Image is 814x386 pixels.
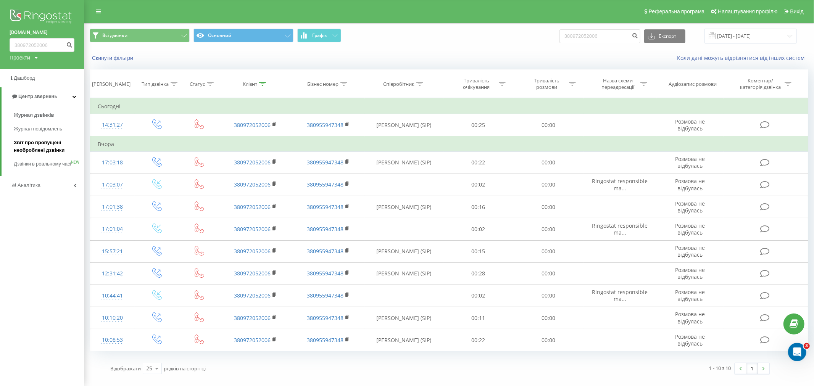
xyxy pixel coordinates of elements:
[98,288,127,303] div: 10:44:41
[365,262,443,285] td: [PERSON_NAME] (SIP)
[738,77,783,90] div: Коментар/категорія дзвінка
[234,159,271,166] a: 380972052006
[675,155,705,169] span: Розмова не відбулась
[14,136,84,157] a: Звіт про пропущені необроблені дзвінки
[307,314,343,322] a: 380955947348
[513,307,584,329] td: 00:00
[592,222,648,236] span: Ringostat responsible ma...
[443,174,514,196] td: 00:02
[443,285,514,307] td: 00:02
[675,310,705,325] span: Розмова не відбулась
[243,81,257,87] div: Клієнт
[592,177,648,191] span: Ringostat responsible ma...
[675,333,705,347] span: Розмова не відбулась
[10,8,74,27] img: Ringostat logo
[312,33,327,38] span: Графік
[456,77,497,90] div: Тривалість очікування
[90,137,808,152] td: Вчора
[675,266,705,280] span: Розмова не відбулась
[675,177,705,191] span: Розмова не відбулась
[92,81,131,87] div: [PERSON_NAME]
[443,151,514,174] td: 00:22
[718,8,777,14] span: Налаштування профілю
[14,160,71,168] span: Дзвінки в реальному часі
[98,177,127,192] div: 17:03:07
[234,336,271,344] a: 380972052006
[234,225,271,233] a: 380972052006
[709,364,731,372] div: 1 - 10 з 10
[98,310,127,325] div: 10:10:20
[307,181,343,188] a: 380955947348
[14,111,54,119] span: Журнал дзвінків
[675,244,705,258] span: Розмова не відбулась
[746,363,758,374] a: 1
[234,292,271,299] a: 380972052006
[98,199,127,214] div: 17:01:38
[443,240,514,262] td: 00:15
[307,159,343,166] a: 380955947348
[513,151,584,174] td: 00:00
[110,365,141,372] span: Відображати
[513,174,584,196] td: 00:00
[10,38,74,52] input: Пошук за номером
[90,29,190,42] button: Всі дзвінки
[10,29,74,36] a: [DOMAIN_NAME]
[14,75,35,81] span: Дашборд
[513,329,584,351] td: 00:00
[297,29,341,42] button: Графік
[193,29,293,42] button: Основний
[234,203,271,211] a: 380972052006
[513,218,584,240] td: 00:00
[365,307,443,329] td: [PERSON_NAME] (SIP)
[164,365,206,372] span: рядків на сторінці
[598,77,638,90] div: Назва схеми переадресації
[14,108,84,122] a: Журнал дзвінків
[592,288,648,302] span: Ringostat responsible ma...
[14,125,62,133] span: Журнал повідомлень
[307,336,343,344] a: 380955947348
[14,139,80,154] span: Звіт про пропущені необроблені дзвінки
[443,329,514,351] td: 00:22
[675,200,705,214] span: Розмова не відбулась
[513,114,584,137] td: 00:00
[234,248,271,255] a: 380972052006
[365,240,443,262] td: [PERSON_NAME] (SIP)
[790,8,804,14] span: Вихід
[98,155,127,170] div: 17:03:18
[90,55,137,61] button: Скинути фільтри
[90,99,808,114] td: Сьогодні
[526,77,567,90] div: Тривалість розмови
[98,117,127,132] div: 14:31:27
[513,196,584,218] td: 00:00
[234,270,271,277] a: 380972052006
[383,81,414,87] div: Співробітник
[649,8,705,14] span: Реферальна програма
[443,262,514,285] td: 00:28
[234,314,271,322] a: 380972052006
[102,32,127,39] span: Всі дзвінки
[675,222,705,236] span: Розмова не відбулась
[443,196,514,218] td: 00:16
[365,196,443,218] td: [PERSON_NAME] (SIP)
[675,118,705,132] span: Розмова не відбулась
[307,225,343,233] a: 380955947348
[307,203,343,211] a: 380955947348
[307,121,343,129] a: 380955947348
[365,114,443,137] td: [PERSON_NAME] (SIP)
[365,151,443,174] td: [PERSON_NAME] (SIP)
[788,343,806,361] iframe: Intercom live chat
[669,81,717,87] div: Аудіозапис розмови
[190,81,205,87] div: Статус
[513,285,584,307] td: 00:00
[677,54,808,61] a: Коли дані можуть відрізнятися вiд інших систем
[2,87,84,106] a: Центр звернень
[18,182,40,188] span: Аналiтика
[513,240,584,262] td: 00:00
[98,222,127,236] div: 17:01:04
[307,270,343,277] a: 380955947348
[98,266,127,281] div: 12:31:42
[98,333,127,347] div: 10:08:53
[443,218,514,240] td: 00:02
[644,29,685,43] button: Експорт
[14,157,84,171] a: Дзвінки в реальному часіNEW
